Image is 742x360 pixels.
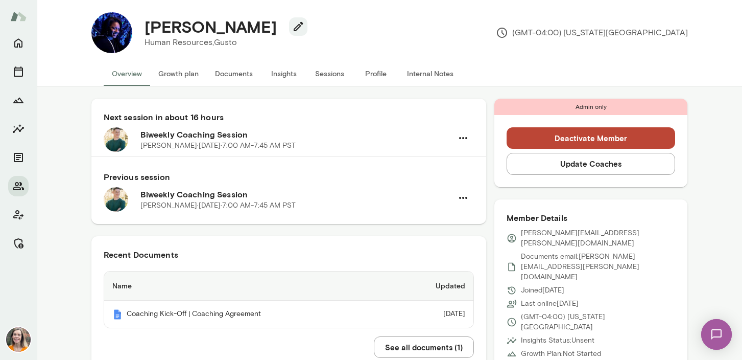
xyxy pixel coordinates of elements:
[374,336,474,358] button: See all documents (1)
[521,299,579,309] p: Last online [DATE]
[8,33,29,53] button: Home
[6,327,31,352] img: Carrie Kelly
[521,228,676,249] p: [PERSON_NAME][EMAIL_ADDRESS][PERSON_NAME][DOMAIN_NAME]
[8,61,29,82] button: Sessions
[8,233,29,254] button: Manage
[104,249,474,261] h6: Recent Documents
[496,27,688,39] p: (GMT-04:00) [US_STATE][GEOGRAPHIC_DATA]
[353,61,399,86] button: Profile
[140,188,452,200] h6: Biweekly Coaching Session
[145,36,299,49] p: Human Resources, Gusto
[140,141,296,151] p: [PERSON_NAME] · [DATE] · 7:00 AM-7:45 AM PST
[393,301,473,328] td: [DATE]
[507,212,676,224] h6: Member Details
[521,312,676,332] p: (GMT-04:00) [US_STATE][GEOGRAPHIC_DATA]
[8,119,29,139] button: Insights
[10,7,27,26] img: Mento
[261,61,307,86] button: Insights
[399,61,462,86] button: Internal Notes
[104,111,474,123] h6: Next session in about 16 hours
[8,176,29,196] button: Members
[521,285,564,296] p: Joined [DATE]
[104,301,393,328] th: Coaching Kick-Off | Coaching Agreement
[145,17,277,36] h4: [PERSON_NAME]
[507,153,676,174] button: Update Coaches
[91,12,132,53] img: Monique Jackson
[393,272,473,301] th: Updated
[307,61,353,86] button: Sessions
[140,200,296,211] p: [PERSON_NAME] · [DATE] · 7:00 AM-7:45 AM PST
[104,61,150,86] button: Overview
[8,147,29,168] button: Documents
[521,349,601,359] p: Growth Plan: Not Started
[507,127,676,149] button: Deactivate Member
[521,252,676,282] p: Documents email: [PERSON_NAME][EMAIL_ADDRESS][PERSON_NAME][DOMAIN_NAME]
[140,128,452,141] h6: Biweekly Coaching Session
[8,90,29,110] button: Growth Plan
[112,309,123,320] img: Mento
[207,61,261,86] button: Documents
[8,205,29,225] button: Client app
[150,61,207,86] button: Growth plan
[494,99,688,115] div: Admin only
[104,171,474,183] h6: Previous session
[104,272,393,301] th: Name
[521,335,594,346] p: Insights Status: Unsent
